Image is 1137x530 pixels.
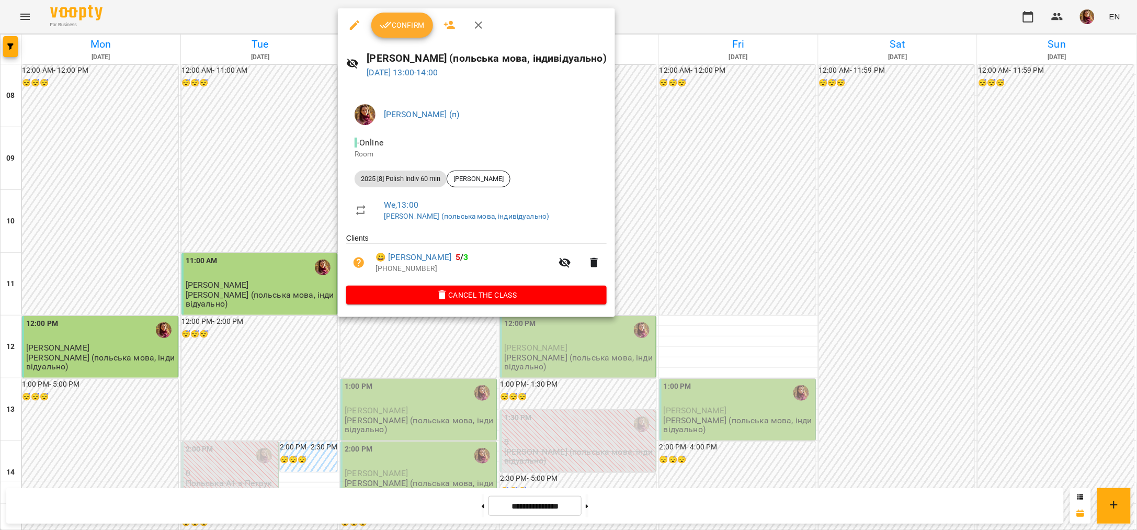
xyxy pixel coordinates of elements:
[355,104,376,125] img: 4fb94bb6ae1e002b961ceeb1b4285021.JPG
[380,19,425,31] span: Confirm
[355,289,598,301] span: Cancel the class
[367,50,607,66] h6: [PERSON_NAME] (польська мова, індивідуально)
[346,286,607,305] button: Cancel the class
[346,250,371,275] button: Unpaid. Bill the attendance?
[456,252,468,262] b: /
[371,13,433,38] button: Confirm
[376,264,552,274] p: [PHONE_NUMBER]
[384,212,549,220] a: [PERSON_NAME] (польська мова, індивідуально)
[376,251,451,264] a: 😀 [PERSON_NAME]
[384,109,460,119] a: [PERSON_NAME] (п)
[355,174,447,184] span: 2025 [8] Polish Indiv 60 min
[384,200,418,210] a: We , 13:00
[447,174,510,184] span: [PERSON_NAME]
[367,67,438,77] a: [DATE] 13:00-14:00
[355,138,385,148] span: - Online
[346,233,607,285] ul: Clients
[456,252,460,262] span: 5
[355,149,598,160] p: Room
[464,252,469,262] span: 3
[447,171,510,187] div: [PERSON_NAME]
